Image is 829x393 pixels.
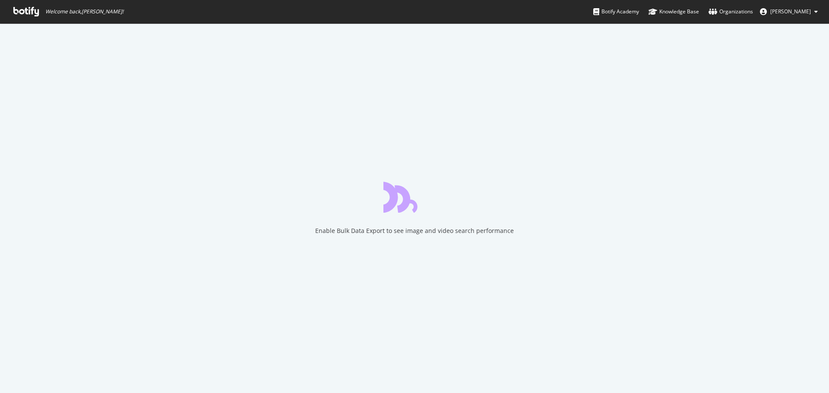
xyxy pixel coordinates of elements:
[593,7,639,16] div: Botify Academy
[383,182,446,213] div: animation
[649,7,699,16] div: Knowledge Base
[45,8,123,15] span: Welcome back, [PERSON_NAME] !
[315,226,514,235] div: Enable Bulk Data Export to see image and video search performance
[709,7,753,16] div: Organizations
[770,8,811,15] span: Sabrina Baco
[753,5,825,19] button: [PERSON_NAME]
